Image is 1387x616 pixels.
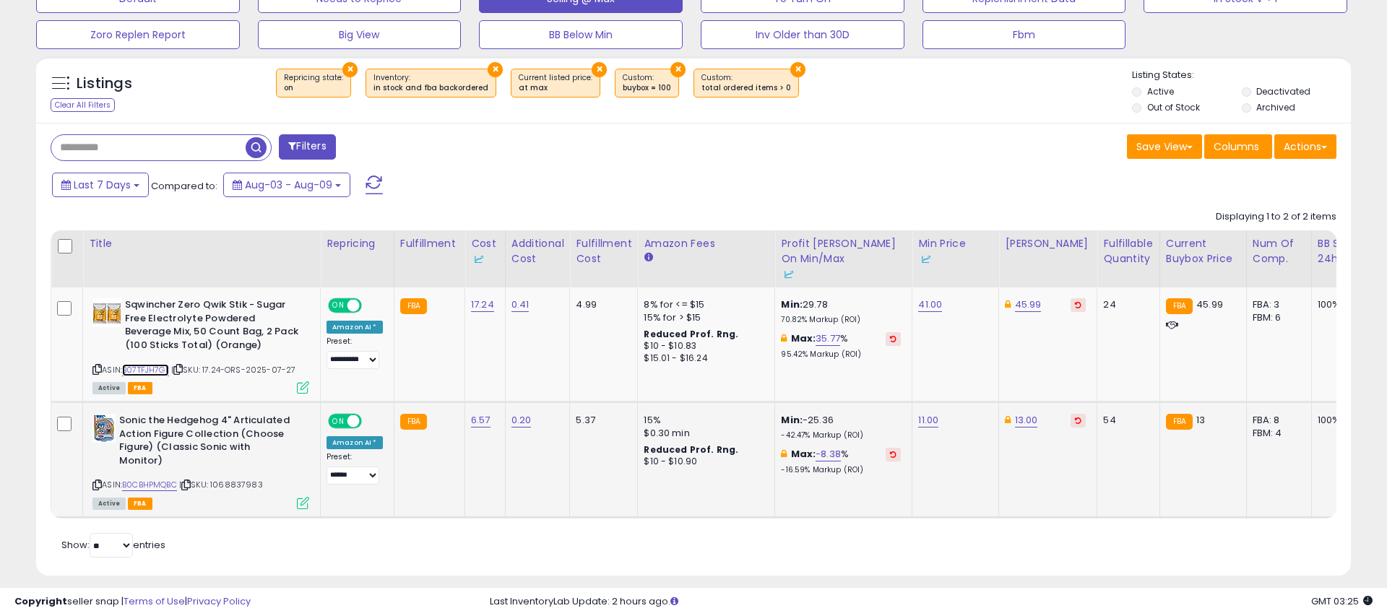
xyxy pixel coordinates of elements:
b: Max: [791,447,816,461]
p: -42.47% Markup (ROI) [781,430,901,441]
div: [PERSON_NAME] [1005,236,1091,251]
span: Inventory : [373,72,488,94]
div: at max [519,83,592,93]
img: 41PkDQAdKhL._SL40_.jpg [92,414,116,443]
a: B07TFJH7GL [122,364,169,376]
div: 24 [1103,298,1148,311]
button: × [342,62,358,77]
a: Privacy Policy [187,594,251,608]
button: × [488,62,503,77]
b: Reduced Prof. Rng. [644,443,738,456]
div: on [284,83,343,93]
div: 4.99 [576,298,626,311]
b: Min: [781,413,803,427]
button: Columns [1204,134,1272,159]
button: Aug-03 - Aug-09 [223,173,350,197]
small: FBA [400,298,427,314]
div: 15% for > $15 [644,311,764,324]
div: Amazon AI * [327,321,383,334]
b: Sqwincher Zero Qwik Stik - Sugar Free Electrolyte Powdered Beverage Mix, 50 Count Bag, 2 Pack (10... [125,298,301,355]
div: Title [89,236,314,251]
b: Min: [781,298,803,311]
strong: Copyright [14,594,67,608]
span: All listings currently available for purchase on Amazon [92,498,126,510]
span: All listings currently available for purchase on Amazon [92,382,126,394]
button: Inv Older than 30D [701,20,904,49]
label: Deactivated [1256,85,1310,97]
div: Additional Cost [511,236,564,266]
div: Cost [471,236,499,266]
div: Preset: [327,452,383,485]
p: -16.59% Markup (ROI) [781,465,901,475]
span: 2025-08-17 03:25 GMT [1311,594,1373,608]
img: InventoryLab Logo [918,252,933,266]
div: 15% [644,414,764,427]
div: FBM: 6 [1253,311,1300,324]
div: % [781,332,901,359]
span: 45.99 [1196,298,1223,311]
a: 6.57 [471,413,491,428]
a: 41.00 [918,298,942,312]
div: Profit [PERSON_NAME] on Min/Max [781,236,906,282]
span: Custom: [701,72,791,94]
label: Archived [1256,101,1295,113]
a: 11.00 [918,413,938,428]
button: Big View [258,20,462,49]
span: Last 7 Days [74,178,131,192]
a: B0CBHPMQBC [122,479,177,491]
b: Max: [791,331,816,345]
span: Repricing state : [284,72,343,94]
div: ASIN: [92,298,309,392]
div: FBA: 3 [1253,298,1300,311]
img: InventoryLab Logo [471,252,485,266]
span: Compared to: [151,179,217,193]
div: ASIN: [92,414,309,508]
button: BB Below Min [479,20,683,49]
span: | SKU: 17.24-ORS-2025-07-27 [171,364,296,376]
p: Listing States: [1132,69,1350,82]
a: 45.99 [1015,298,1042,312]
a: 35.77 [816,331,840,346]
div: $15.01 - $16.24 [644,352,764,365]
div: Min Price [918,236,993,266]
div: Current Buybox Price [1166,236,1240,266]
div: 5.37 [576,414,626,427]
div: total ordered items > 0 [701,83,791,93]
div: Preset: [327,337,383,369]
span: Columns [1214,139,1259,154]
button: Last 7 Days [52,173,149,197]
div: 100% [1318,414,1365,427]
a: 13.00 [1015,413,1038,428]
span: ON [329,415,347,428]
div: 54 [1103,414,1148,427]
img: InventoryLab Logo [781,267,795,282]
div: Some or all of the values in this column are provided from Inventory Lab. [781,266,906,282]
div: 8% for <= $15 [644,298,764,311]
button: Zoro Replen Report [36,20,240,49]
div: Fulfillable Quantity [1103,236,1153,266]
div: BB Share 24h. [1318,236,1370,266]
small: Amazon Fees. [644,251,652,264]
a: -8.38 [816,447,841,461]
small: FBA [400,414,427,430]
a: 0.20 [511,413,532,428]
small: FBA [1166,414,1193,430]
div: Some or all of the values in this column are provided from Inventory Lab. [471,251,499,266]
div: in stock and fba backordered [373,83,488,93]
div: buybox = 100 [623,83,671,93]
div: $10 - $10.90 [644,456,764,468]
label: Out of Stock [1147,101,1200,113]
th: The percentage added to the cost of goods (COGS) that forms the calculator for Min & Max prices. [775,230,912,287]
div: $0.30 min [644,427,764,440]
span: 13 [1196,413,1205,427]
a: 17.24 [471,298,494,312]
div: seller snap | | [14,595,251,609]
div: 29.78 [781,298,901,325]
button: Save View [1127,134,1202,159]
div: Amazon AI * [327,436,383,449]
label: Active [1147,85,1174,97]
div: Last InventoryLab Update: 2 hours ago. [490,595,1373,609]
h5: Listings [77,74,132,94]
a: Terms of Use [124,594,185,608]
button: Fbm [922,20,1126,49]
